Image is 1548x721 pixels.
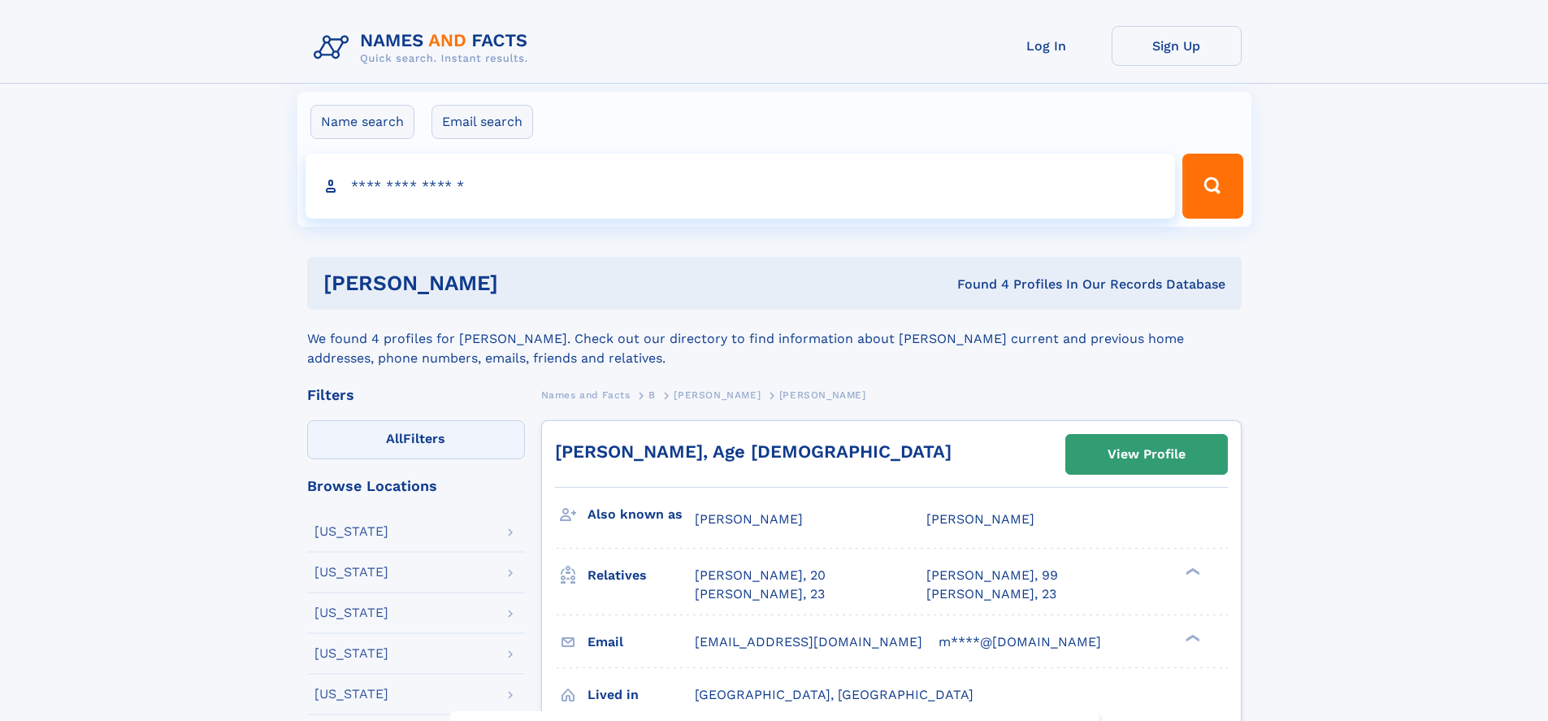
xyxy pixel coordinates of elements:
[648,384,656,405] a: B
[307,479,525,493] div: Browse Locations
[307,420,525,459] label: Filters
[1182,632,1201,643] div: ❯
[674,384,761,405] a: [PERSON_NAME]
[314,566,388,579] div: [US_STATE]
[588,628,695,656] h3: Email
[1182,567,1201,577] div: ❯
[307,26,541,70] img: Logo Names and Facts
[588,562,695,589] h3: Relatives
[306,154,1176,219] input: search input
[541,384,631,405] a: Names and Facts
[648,389,656,401] span: B
[695,567,826,584] a: [PERSON_NAME], 20
[695,511,803,527] span: [PERSON_NAME]
[695,585,825,603] a: [PERSON_NAME], 23
[323,273,728,293] h1: [PERSON_NAME]
[588,681,695,709] h3: Lived in
[307,310,1242,368] div: We found 4 profiles for [PERSON_NAME]. Check out our directory to find information about [PERSON_...
[1066,435,1227,474] a: View Profile
[307,388,525,402] div: Filters
[1182,154,1242,219] button: Search Button
[779,389,866,401] span: [PERSON_NAME]
[314,647,388,660] div: [US_STATE]
[982,26,1112,66] a: Log In
[1112,26,1242,66] a: Sign Up
[926,511,1034,527] span: [PERSON_NAME]
[555,441,952,462] a: [PERSON_NAME], Age [DEMOGRAPHIC_DATA]
[310,105,414,139] label: Name search
[314,525,388,538] div: [US_STATE]
[314,688,388,701] div: [US_STATE]
[727,276,1225,293] div: Found 4 Profiles In Our Records Database
[386,431,403,446] span: All
[314,606,388,619] div: [US_STATE]
[695,687,973,702] span: [GEOGRAPHIC_DATA], [GEOGRAPHIC_DATA]
[431,105,533,139] label: Email search
[1108,436,1186,473] div: View Profile
[588,501,695,528] h3: Also known as
[926,567,1058,584] a: [PERSON_NAME], 99
[695,634,922,649] span: [EMAIL_ADDRESS][DOMAIN_NAME]
[926,585,1056,603] a: [PERSON_NAME], 23
[674,389,761,401] span: [PERSON_NAME]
